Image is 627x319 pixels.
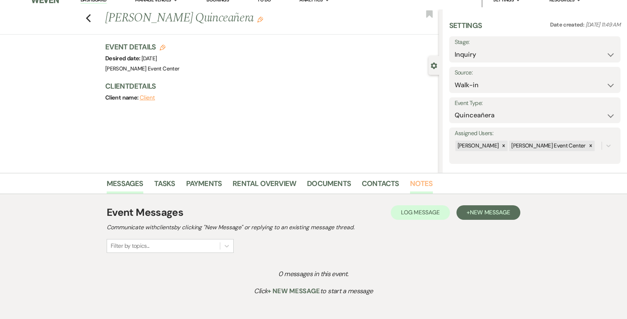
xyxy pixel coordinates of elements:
[154,178,175,194] a: Tasks
[140,95,155,101] button: Client
[267,287,320,295] span: + New Message
[105,54,142,62] span: Desired date:
[123,286,504,296] p: Click to start a message
[586,21,620,28] span: [DATE] 11:49 AM
[107,223,520,232] h2: Communicate with clients by clicking "New Message" or replying to an existing message thread.
[123,269,504,279] p: 0 messages in this event.
[257,16,263,23] button: Edit
[105,81,432,91] h3: Client Details
[111,242,149,250] div: Filter by topics...
[455,128,615,139] label: Assigned Users:
[455,141,500,151] div: [PERSON_NAME]
[410,178,433,194] a: Notes
[105,9,369,27] h1: [PERSON_NAME] Quinceañera
[233,178,296,194] a: Rental Overview
[105,65,179,72] span: [PERSON_NAME] Event Center
[470,209,510,216] span: New Message
[509,141,586,151] div: [PERSON_NAME] Event Center
[307,178,351,194] a: Documents
[455,68,615,78] label: Source:
[456,205,520,220] button: +New Message
[105,42,179,52] h3: Event Details
[455,37,615,48] label: Stage:
[107,205,183,220] h1: Event Messages
[550,21,586,28] span: Date created:
[431,62,437,69] button: Close lead details
[142,55,157,62] span: [DATE]
[105,94,140,101] span: Client name:
[362,178,399,194] a: Contacts
[391,205,450,220] button: Log Message
[401,209,440,216] span: Log Message
[186,178,222,194] a: Payments
[455,98,615,109] label: Event Type:
[449,20,482,36] h3: Settings
[107,178,143,194] a: Messages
